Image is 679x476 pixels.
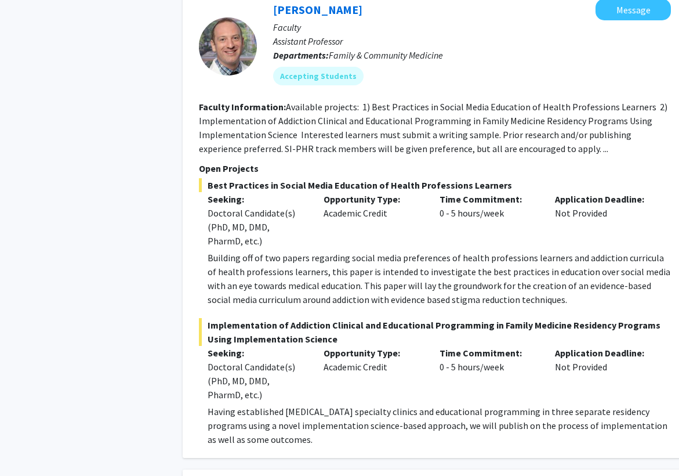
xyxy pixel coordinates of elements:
[431,346,547,402] div: 0 - 5 hours/week
[208,360,306,402] div: Doctoral Candidate(s) (PhD, MD, DMD, PharmD, etc.)
[315,346,431,402] div: Academic Credit
[546,346,662,402] div: Not Provided
[273,2,362,17] a: [PERSON_NAME]
[324,346,422,360] p: Opportunity Type:
[208,405,671,446] p: Having established [MEDICAL_DATA] specialty clinics and educational programming in three separate...
[546,192,662,248] div: Not Provided
[199,161,671,175] p: Open Projects
[273,20,671,34] p: Faculty
[199,101,667,154] fg-read-more: Available projects: 1) Best Practices in Social Media Education of Health Professions Learners 2)...
[440,192,538,206] p: Time Commitment:
[208,251,671,306] p: Building off of two papers regarding social media preferences of health professions learners and ...
[273,67,364,85] mat-chip: Accepting Students
[199,101,286,113] b: Faculty Information:
[9,424,49,467] iframe: Chat
[555,192,653,206] p: Application Deadline:
[329,49,443,61] span: Family & Community Medicine
[199,178,671,192] span: Best Practices in Social Media Education of Health Professions Learners
[324,192,422,206] p: Opportunity Type:
[208,346,306,360] p: Seeking:
[431,192,547,248] div: 0 - 5 hours/week
[208,206,306,248] div: Doctoral Candidate(s) (PhD, MD, DMD, PharmD, etc.)
[440,346,538,360] p: Time Commitment:
[315,192,431,248] div: Academic Credit
[273,49,329,61] b: Departments:
[199,318,671,346] span: Implementation of Addiction Clinical and Educational Programming in Family Medicine Residency Pro...
[273,34,671,48] p: Assistant Professor
[208,192,306,206] p: Seeking:
[555,346,653,360] p: Application Deadline:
